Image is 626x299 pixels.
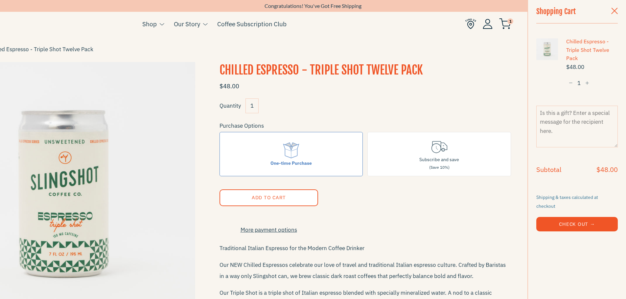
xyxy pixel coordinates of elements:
span: Add to Cart [251,194,286,201]
img: Account [483,19,493,29]
span: 1 [507,18,513,24]
button: Check Out → [536,217,618,231]
p: Our NEW Chilled Espressos celebrate our love of travel and traditional Italian espresso culture. ... [220,259,511,282]
p: Traditional Italian Espresso for the Modern Coffee Drinker [220,243,511,254]
h4: $48.00 [596,166,618,173]
span: $48.00 [220,82,239,90]
a: Our Story [174,19,200,29]
button: Add to Cart [220,189,318,206]
a: Coffee Subscription Club [217,19,287,29]
img: Find Us [465,18,476,29]
h4: Subtotal [536,166,561,173]
a: More payment options [220,225,318,234]
img: cart [499,18,511,29]
span: $48.00 [566,63,618,72]
span: Subscribe and save [419,157,459,162]
a: 1 [499,20,511,28]
small: Shipping & taxes calculated at checkout [536,194,598,209]
span: (Save 10%) [429,165,450,170]
iframe: PayPal-paypal [536,242,618,260]
input: quantity [566,77,592,89]
legend: Purchase Options [220,121,264,130]
a: Shop [142,19,157,29]
h1: Chilled Espresso - Triple Shot Twelve Pack [220,62,511,78]
label: Quantity [220,102,241,109]
a: Chilled Espresso - Triple Shot Twelve Pack [566,37,618,63]
div: One-time Purchase [270,160,312,167]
